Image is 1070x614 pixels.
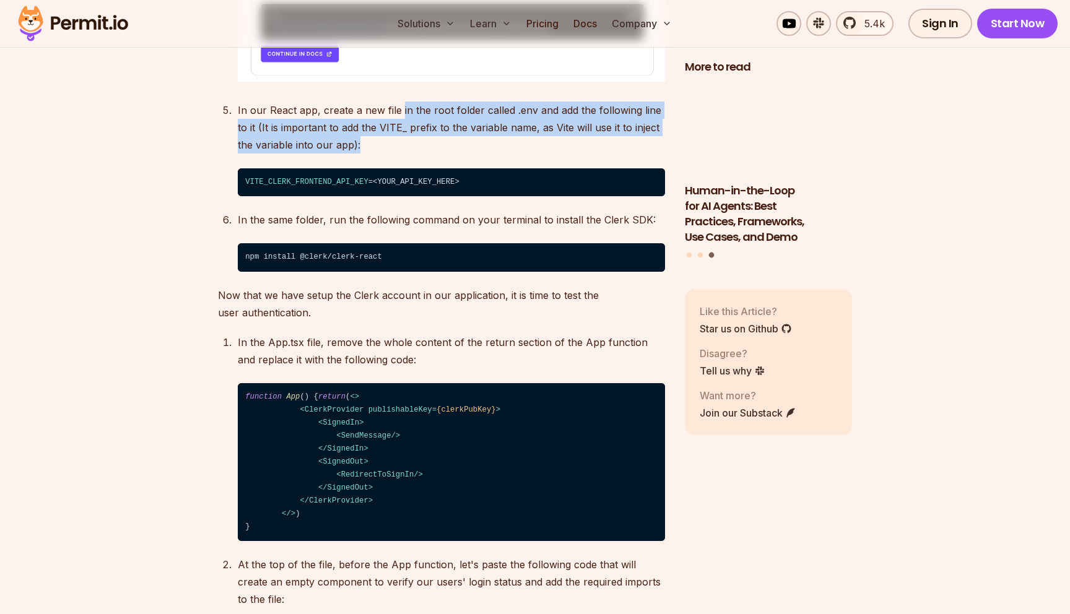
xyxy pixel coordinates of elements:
li: 3 of 3 [685,82,852,245]
a: Docs [568,11,602,36]
span: </ > [300,496,373,505]
p: In our React app, create a new file in the root folder called .env and add the following line to ... [238,102,665,153]
p: Like this Article? [700,304,792,319]
button: Solutions [393,11,460,36]
span: SignedOut [323,457,363,466]
p: At the top of the file, before the App function, let's paste the following code that will create ... [238,556,665,608]
span: RedirectToSignIn [341,470,414,479]
span: < = > [300,405,500,414]
h3: Human-in-the-Loop for AI Agents: Best Practices, Frameworks, Use Cases, and Demo [685,183,852,244]
span: return [318,392,346,401]
button: Go to slide 1 [687,253,692,257]
p: Disagree? [700,346,765,361]
img: Human-in-the-Loop for AI Agents: Best Practices, Frameworks, Use Cases, and Demo [685,82,852,176]
span: </ > [318,444,368,453]
p: In the same folder, run the following command on your terminal to install the Clerk SDK: [238,211,665,228]
a: Start Now [977,9,1058,38]
a: Pricing [521,11,563,36]
span: < > [318,457,368,466]
a: Sign In [908,9,972,38]
span: </> [282,509,295,518]
p: Want more? [700,388,796,403]
span: <> [350,392,359,401]
span: ClerkProvider [309,496,368,505]
p: Now that we have setup the Clerk account in our application, it is time to test the user authenti... [218,287,665,321]
a: Tell us why [700,363,765,378]
span: SignedIn [328,444,364,453]
code: npm install @clerk/clerk-react [238,243,665,272]
button: Learn [465,11,516,36]
span: function [245,392,282,401]
span: {clerkPubKey} [437,405,496,414]
a: Star us on Github [700,321,792,336]
a: Join our Substack [700,405,796,420]
span: SignedIn [323,418,359,427]
p: In the App.tsx file, remove the whole content of the return section of the App function and repla... [238,334,665,368]
span: </ > [318,483,373,492]
span: < /> [336,470,423,479]
h2: More to read [685,59,852,75]
code: =<YOUR_API_KEY_HERE> [238,168,665,197]
button: Company [607,11,677,36]
button: Go to slide 3 [708,253,714,258]
code: ( ) { ( ) } [238,383,665,542]
button: Go to slide 2 [698,253,703,257]
div: Posts [685,82,852,260]
img: Permit logo [12,2,134,45]
span: SignedOut [328,483,368,492]
span: < /> [336,431,400,440]
span: App [286,392,300,401]
a: 5.4k [836,11,894,36]
span: publishableKey [368,405,432,414]
span: SendMessage [341,431,391,440]
span: ClerkProvider [305,405,364,414]
span: < > [318,418,364,427]
span: 5.4k [857,16,885,31]
span: VITE_CLERK_FRONTEND_API_KEY [245,178,368,186]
